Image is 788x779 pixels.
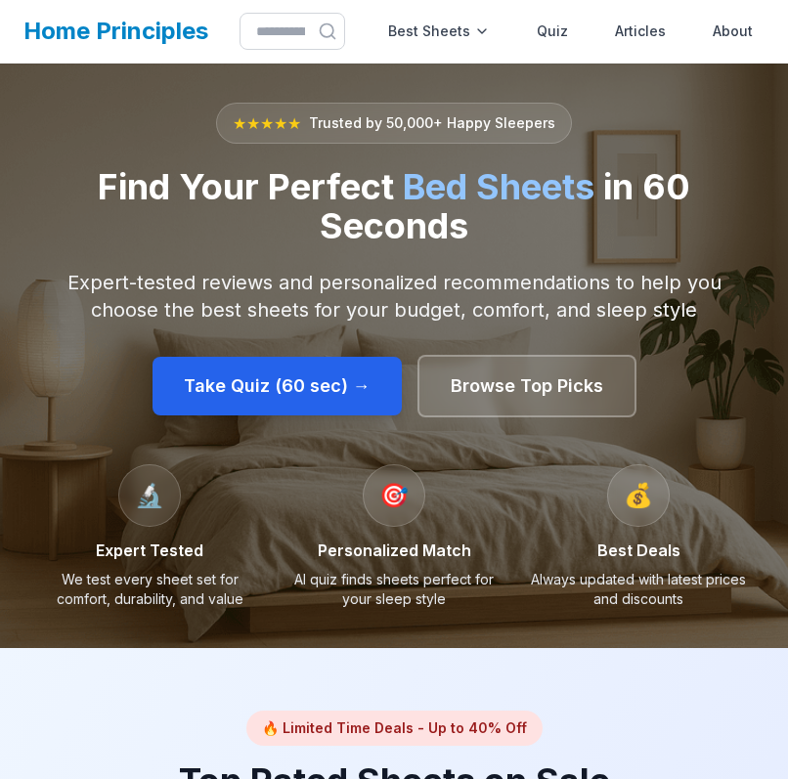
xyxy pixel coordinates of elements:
span: 🎯 [379,480,409,511]
p: Expert-tested reviews and personalized recommendations to help you choose the best sheets for you... [23,269,765,324]
span: Trusted by 50,000+ Happy Sleepers [309,113,555,133]
h3: Expert Tested [39,539,260,562]
span: Bed Sheets [403,165,594,208]
h3: Personalized Match [284,539,504,562]
p: Always updated with latest prices and discounts [528,570,749,609]
span: 🔬 [135,480,164,511]
div: 🔥 Limited Time Deals - Up to 40% Off [246,711,543,746]
a: Home Principles [23,17,208,45]
span: ★★★★★ [233,111,301,135]
div: Best Sheets [376,12,502,51]
a: Browse Top Picks [417,355,636,417]
a: Quiz [525,12,580,51]
a: Take Quiz (60 sec) → [153,357,402,415]
a: Articles [603,12,678,51]
p: AI quiz finds sheets perfect for your sleep style [284,570,504,609]
h3: Best Deals [528,539,749,562]
span: 💰 [624,480,653,511]
h1: Find Your Perfect in 60 Seconds [23,167,765,245]
p: We test every sheet set for comfort, durability, and value [39,570,260,609]
a: About [701,12,765,51]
